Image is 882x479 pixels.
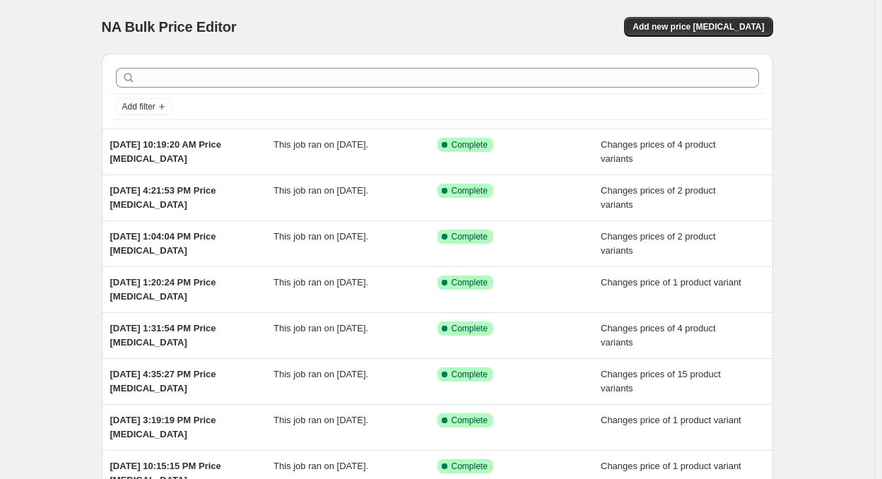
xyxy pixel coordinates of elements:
[601,369,721,394] span: Changes prices of 15 product variants
[110,277,216,302] span: [DATE] 1:20:24 PM Price [MEDICAL_DATA]
[601,461,741,471] span: Changes price of 1 product variant
[274,415,368,425] span: This job ran on [DATE].
[633,21,764,32] span: Add new price [MEDICAL_DATA]
[601,185,716,210] span: Changes prices of 2 product variants
[110,231,216,256] span: [DATE] 1:04:04 PM Price [MEDICAL_DATA]
[110,323,216,348] span: [DATE] 1:31:54 PM Price [MEDICAL_DATA]
[452,323,488,334] span: Complete
[601,323,716,348] span: Changes prices of 4 product variants
[122,101,155,112] span: Add filter
[452,185,488,196] span: Complete
[274,323,368,333] span: This job ran on [DATE].
[601,139,716,164] span: Changes prices of 4 product variants
[452,277,488,288] span: Complete
[110,369,216,394] span: [DATE] 4:35:27 PM Price [MEDICAL_DATA]
[274,185,368,196] span: This job ran on [DATE].
[452,139,488,150] span: Complete
[452,415,488,426] span: Complete
[110,415,216,439] span: [DATE] 3:19:19 PM Price [MEDICAL_DATA]
[110,139,222,164] span: [DATE] 10:19:20 AM Price [MEDICAL_DATA]
[274,461,368,471] span: This job ran on [DATE].
[274,277,368,288] span: This job ran on [DATE].
[601,415,741,425] span: Changes price of 1 product variant
[452,461,488,472] span: Complete
[274,139,368,150] span: This job ran on [DATE].
[452,231,488,242] span: Complete
[110,185,216,210] span: [DATE] 4:21:53 PM Price [MEDICAL_DATA]
[452,369,488,380] span: Complete
[601,277,741,288] span: Changes price of 1 product variant
[274,231,368,242] span: This job ran on [DATE].
[102,19,237,35] span: NA Bulk Price Editor
[624,17,772,37] button: Add new price [MEDICAL_DATA]
[116,98,172,115] button: Add filter
[274,369,368,379] span: This job ran on [DATE].
[601,231,716,256] span: Changes prices of 2 product variants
